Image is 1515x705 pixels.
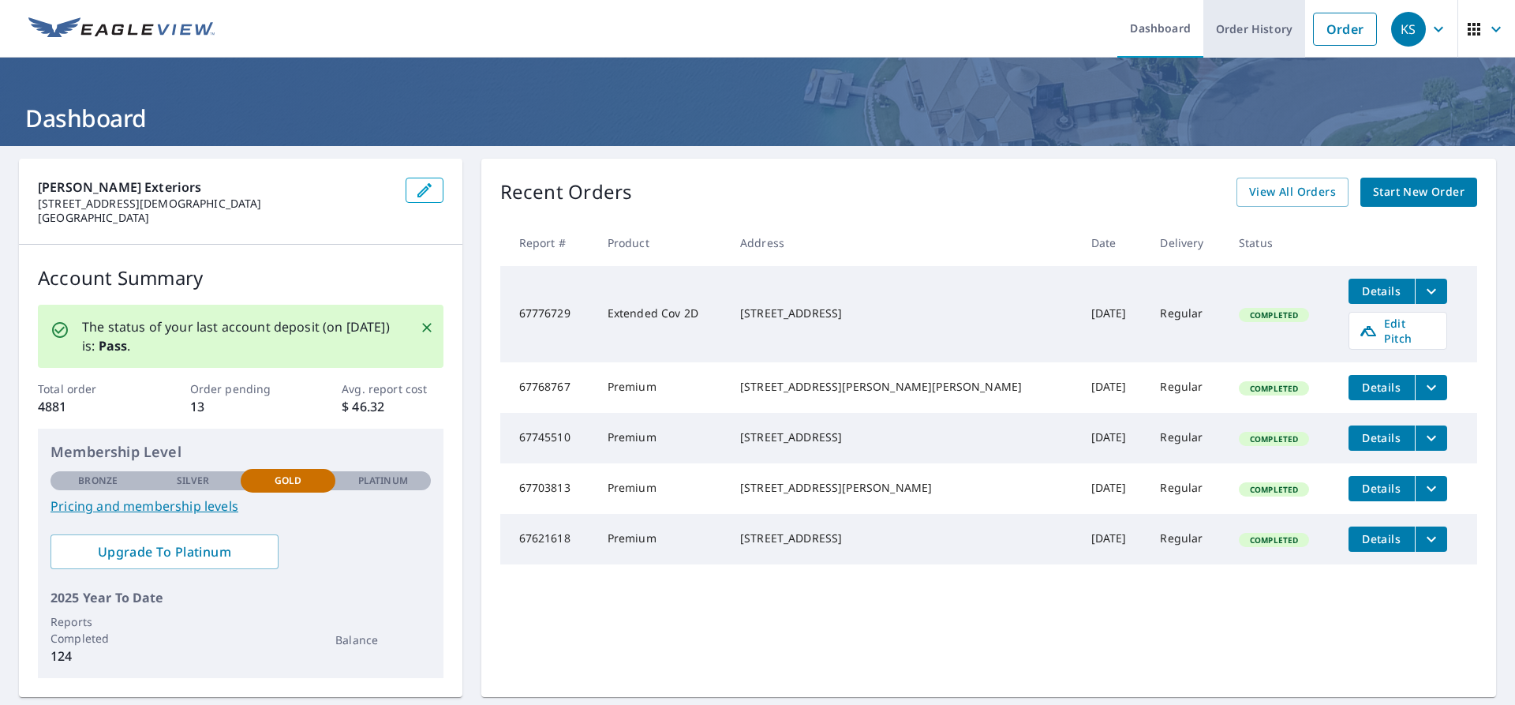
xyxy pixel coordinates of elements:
span: Edit Pitch [1359,316,1437,346]
td: [DATE] [1079,362,1148,413]
button: detailsBtn-67768767 [1349,375,1415,400]
td: Premium [595,362,728,413]
td: 67745510 [500,413,595,463]
td: Regular [1147,266,1226,362]
td: Regular [1147,413,1226,463]
td: Premium [595,514,728,564]
span: Upgrade To Platinum [63,543,266,561]
p: 2025 Year To Date [50,588,431,607]
th: Date [1079,219,1148,266]
span: Details [1358,531,1405,546]
th: Delivery [1147,219,1226,266]
p: Silver [177,474,210,488]
span: View All Orders [1249,182,1336,202]
td: Premium [595,413,728,463]
p: [PERSON_NAME] Exteriors [38,178,393,197]
button: detailsBtn-67703813 [1349,476,1415,501]
td: [DATE] [1079,463,1148,514]
td: 67703813 [500,463,595,514]
div: KS [1391,12,1426,47]
td: Extended Cov 2D [595,266,728,362]
p: Order pending [190,381,291,397]
th: Status [1226,219,1336,266]
td: [DATE] [1079,266,1148,362]
button: detailsBtn-67621618 [1349,527,1415,552]
button: detailsBtn-67745510 [1349,426,1415,451]
td: 67621618 [500,514,595,564]
span: Completed [1240,484,1307,495]
p: The status of your last account deposit (on [DATE]) is: . [82,317,401,355]
p: Reports Completed [50,613,145,647]
span: Completed [1240,534,1307,546]
a: Edit Pitch [1349,312,1447,350]
p: 4881 [38,397,139,416]
div: [STREET_ADDRESS] [740,531,1066,546]
span: Completed [1240,309,1307,321]
p: Avg. report cost [342,381,443,397]
td: Premium [595,463,728,514]
p: 13 [190,397,291,416]
button: filesDropdownBtn-67745510 [1415,426,1447,451]
td: [DATE] [1079,413,1148,463]
img: EV Logo [28,17,215,41]
p: Recent Orders [500,178,633,207]
td: Regular [1147,514,1226,564]
div: [STREET_ADDRESS][PERSON_NAME][PERSON_NAME] [740,379,1066,395]
span: Details [1358,283,1405,298]
span: Details [1358,430,1405,445]
a: View All Orders [1236,178,1349,207]
div: [STREET_ADDRESS] [740,306,1066,321]
p: Account Summary [38,264,443,292]
p: Membership Level [50,441,431,463]
span: Details [1358,481,1405,496]
th: Product [595,219,728,266]
span: Details [1358,380,1405,395]
td: 67768767 [500,362,595,413]
p: Balance [335,632,430,648]
td: 67776729 [500,266,595,362]
button: Close [417,317,437,338]
b: Pass [99,337,128,354]
p: [GEOGRAPHIC_DATA] [38,211,393,225]
button: filesDropdownBtn-67768767 [1415,375,1447,400]
a: Pricing and membership levels [50,497,431,516]
span: Start New Order [1373,182,1464,202]
button: filesDropdownBtn-67703813 [1415,476,1447,501]
p: Platinum [358,474,408,488]
p: $ 46.32 [342,397,443,416]
div: [STREET_ADDRESS] [740,429,1066,445]
button: detailsBtn-67776729 [1349,279,1415,304]
td: [DATE] [1079,514,1148,564]
p: Bronze [78,474,118,488]
span: Completed [1240,433,1307,444]
a: Start New Order [1360,178,1477,207]
th: Report # [500,219,595,266]
td: Regular [1147,463,1226,514]
h1: Dashboard [19,102,1496,134]
p: [STREET_ADDRESS][DEMOGRAPHIC_DATA] [38,197,393,211]
a: Upgrade To Platinum [50,534,279,569]
button: filesDropdownBtn-67776729 [1415,279,1447,304]
button: filesDropdownBtn-67621618 [1415,527,1447,552]
th: Address [728,219,1079,266]
p: Total order [38,381,139,397]
p: Gold [275,474,301,488]
td: Regular [1147,362,1226,413]
p: 124 [50,647,145,666]
a: Order [1313,13,1377,46]
span: Completed [1240,383,1307,394]
div: [STREET_ADDRESS][PERSON_NAME] [740,480,1066,496]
